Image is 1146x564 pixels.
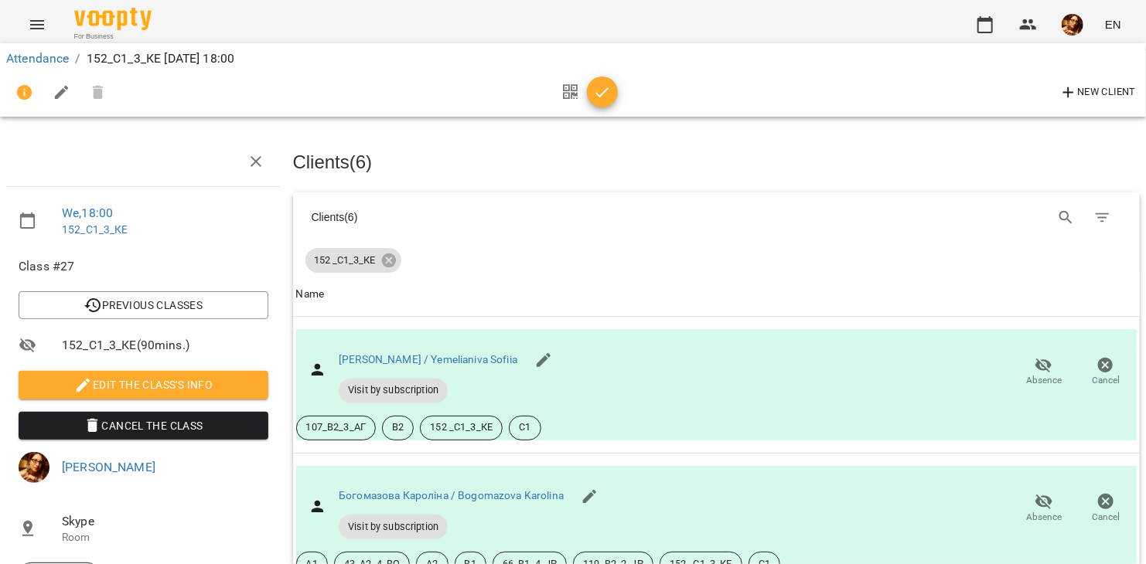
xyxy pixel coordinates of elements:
[75,49,80,68] li: /
[1105,16,1121,32] span: EN
[6,51,69,66] a: Attendance
[1075,487,1137,530] button: Cancel
[6,49,1140,68] nav: breadcrumb
[74,8,152,30] img: Voopty Logo
[74,32,152,42] span: For Business
[296,285,325,304] div: Name
[1026,511,1062,524] span: Absence
[1013,487,1075,530] button: Absence
[62,206,113,220] a: We , 18:00
[19,452,49,483] img: 9dd00ee60830ec0099eaf902456f2b61.png
[19,257,268,276] span: Class #27
[1048,199,1085,236] button: Search
[62,512,268,531] span: Skype
[31,375,256,394] span: Edit the class's Info
[1062,14,1083,36] img: 9dd00ee60830ec0099eaf902456f2b61.png
[339,383,448,397] span: Visit by subscription
[305,248,401,273] div: 152 _С1_3_КЕ
[339,520,448,534] span: Visit by subscription
[62,336,268,355] span: 152_С1_3_КЕ ( 90 mins. )
[1099,10,1127,39] button: EN
[1092,374,1120,387] span: Cancel
[62,460,155,474] a: [PERSON_NAME]
[1026,374,1062,387] span: Absence
[510,420,540,434] span: С1
[339,353,517,365] a: [PERSON_NAME] / Yemelianiva Sofiia
[31,296,256,314] span: Previous Classes
[296,285,1137,304] span: Name
[19,371,268,399] button: Edit the class's Info
[62,223,128,236] a: 152_С1_3_КЕ
[1075,351,1137,394] button: Cancel
[296,285,325,304] div: Sort
[31,416,256,435] span: Cancel the class
[1092,511,1120,524] span: Cancel
[312,209,703,225] div: Clients ( 6 )
[293,152,1141,172] h3: Clients ( 6 )
[19,291,268,319] button: Previous Classes
[19,6,56,43] button: Menu
[339,489,564,501] a: Богомазова Кароліна / Bogomazova Karolina
[87,49,235,68] p: 152_С1_3_КЕ [DATE] 18:00
[383,420,413,434] span: В2
[1084,199,1121,236] button: Filter
[305,253,385,267] span: 152 _С1_3_КЕ
[62,530,268,545] p: Room
[297,420,376,434] span: 107_В2_3_АГ
[1059,83,1136,102] span: New Client
[1013,351,1075,394] button: Absence
[421,420,502,434] span: 152 _С1_3_КЕ
[19,412,268,440] button: Cancel the class
[1056,80,1140,105] button: New Client
[293,192,1141,242] div: Table Toolbar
